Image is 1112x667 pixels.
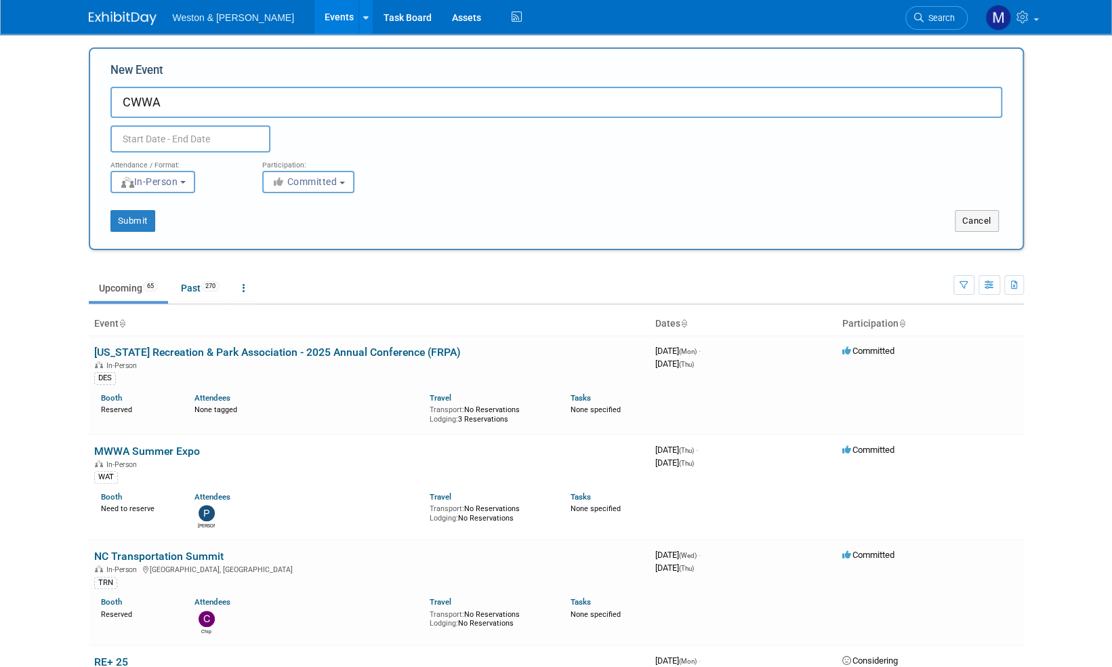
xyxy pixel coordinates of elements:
span: In-Person [106,361,141,370]
div: No Reservations No Reservations [430,607,550,628]
span: [DATE] [655,359,694,369]
a: Travel [430,492,451,502]
span: [DATE] [655,445,698,455]
div: Need to reserve [101,502,175,514]
span: None specified [571,405,621,414]
span: [DATE] [655,550,701,560]
span: [DATE] [655,458,694,468]
div: TRN [94,577,117,589]
div: DES [94,372,116,384]
a: Search [905,6,968,30]
span: In-Person [120,176,178,187]
img: Chip Hutchens [199,611,215,627]
span: (Mon) [679,658,697,665]
img: Patrick Yeo [199,505,215,521]
th: Participation [837,312,1024,336]
a: Attendees [194,597,230,607]
img: In-Person Event [95,565,103,572]
span: Committed [272,176,337,187]
span: 65 [143,281,158,291]
div: No Reservations No Reservations [430,502,550,523]
a: Booth [101,597,122,607]
span: (Thu) [679,361,694,368]
div: No Reservations 3 Reservations [430,403,550,424]
span: (Thu) [679,565,694,572]
a: [US_STATE] Recreation & Park Association - 2025 Annual Conference (FRPA) [94,346,461,359]
a: Attendees [194,492,230,502]
span: (Wed) [679,552,697,559]
img: In-Person Event [95,361,103,368]
img: Mary Ann Trujillo [985,5,1011,31]
a: Sort by Start Date [680,318,687,329]
span: Transport: [430,610,464,619]
div: None tagged [194,403,419,415]
th: Event [89,312,650,336]
span: In-Person [106,565,141,574]
div: Chip Hutchens [198,627,215,635]
div: Participation: [262,153,394,170]
a: Tasks [571,492,591,502]
a: Upcoming65 [89,275,168,301]
a: Past270 [171,275,230,301]
button: Cancel [955,210,999,232]
span: None specified [571,610,621,619]
span: [DATE] [655,655,701,666]
img: In-Person Event [95,460,103,467]
span: (Thu) [679,460,694,467]
img: ExhibitDay [89,12,157,25]
div: WAT [94,471,118,483]
div: [GEOGRAPHIC_DATA], [GEOGRAPHIC_DATA] [94,563,644,574]
span: Transport: [430,405,464,414]
a: NC Transportation Summit [94,550,224,563]
input: Start Date - End Date [110,125,270,153]
span: Lodging: [430,514,458,523]
span: - [699,655,701,666]
a: Travel [430,597,451,607]
div: Reserved [101,403,175,415]
th: Dates [650,312,837,336]
span: - [696,445,698,455]
span: Transport: [430,504,464,513]
span: Search [924,13,955,23]
span: Weston & [PERSON_NAME] [173,12,294,23]
span: (Mon) [679,348,697,355]
span: Committed [842,550,894,560]
span: Committed [842,445,894,455]
a: Attendees [194,393,230,403]
a: Tasks [571,597,591,607]
button: In-Person [110,171,195,193]
span: In-Person [106,460,141,469]
span: Lodging: [430,619,458,628]
span: - [699,346,701,356]
span: 270 [201,281,220,291]
span: Lodging: [430,415,458,424]
span: [DATE] [655,563,694,573]
a: Tasks [571,393,591,403]
span: - [699,550,701,560]
div: Reserved [101,607,175,620]
a: Sort by Participation Type [899,318,905,329]
a: Travel [430,393,451,403]
div: Attendance / Format: [110,153,242,170]
span: Committed [842,346,894,356]
a: Booth [101,492,122,502]
div: Patrick Yeo [198,521,215,529]
button: Committed [262,171,354,193]
span: [DATE] [655,346,701,356]
input: Name of Trade Show / Conference [110,87,1002,118]
a: MWWA Summer Expo [94,445,200,458]
span: None specified [571,504,621,513]
a: Booth [101,393,122,403]
a: Sort by Event Name [119,318,125,329]
button: Submit [110,210,155,232]
label: New Event [110,62,163,83]
span: Considering [842,655,898,666]
span: (Thu) [679,447,694,454]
